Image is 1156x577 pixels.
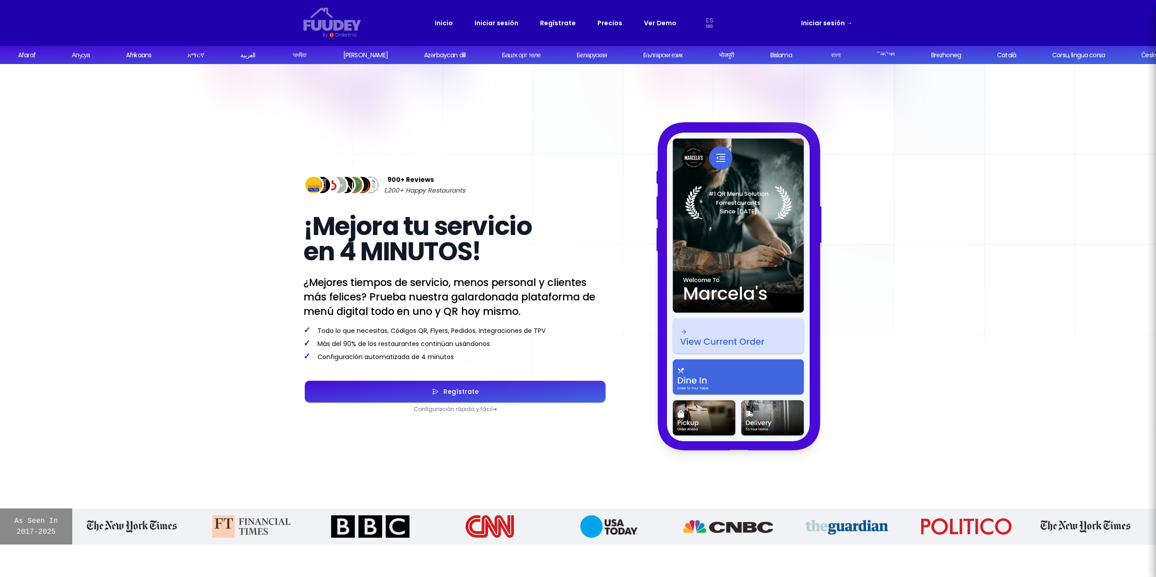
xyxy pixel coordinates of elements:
span: 1,200+ Happy Restaurants [384,185,465,196]
span: ✓ [303,351,310,362]
div: Afaraf [18,51,36,60]
div: Corsu, lingua corsa [1052,51,1105,60]
img: Review Img [312,175,332,195]
span: 900+ Reviews [387,174,434,185]
a: Ver Demo [644,18,676,28]
div: Català [997,51,1016,60]
div: By [322,31,327,39]
a: Iniciar sesión [475,18,518,28]
div: Аҧсуа [72,51,90,60]
div: العربية [240,51,255,60]
div: Беларуская [577,51,607,60]
svg: {/* Added fill="currentColor" here */} {/* This rectangle defines the background. Its explicit fi... [303,7,361,31]
div: Afrikaans [126,51,151,60]
a: Regístrate [540,18,576,28]
div: Башҡорт теле [502,51,540,60]
button: Regístrate [305,381,606,402]
span: → [846,18,853,28]
span: ✓ [303,337,310,349]
div: Regístrate [439,388,479,395]
div: አማርኛ [187,51,204,60]
div: བོད་ཡིག [880,51,894,60]
img: Review Img [352,175,373,195]
div: भोजपुरी [719,51,734,60]
p: Todo lo que necesitas, Códigos QR, Flyers, Pedidos, Integraciones de TPV [303,326,607,335]
p: Configuración rápida y fácil ➜ [303,406,607,413]
a: Precios [597,18,622,28]
img: Review Img [328,175,348,195]
a: Inicio [435,18,453,28]
img: Laurel [685,186,792,219]
span: ✓ [303,324,310,336]
div: Bislama [770,51,792,60]
div: [PERSON_NAME] [343,51,388,60]
a: Iniciar sesión [801,18,853,28]
img: Review Img [360,175,380,195]
span: ¡Mejora tu servicio en 4 MINUTOS! [303,208,531,269]
img: Review Img [344,175,364,195]
div: Brezhoneg [931,51,961,60]
img: Review Img [336,175,356,195]
img: Review Img [320,175,340,195]
div: অসমীয়া [293,51,307,60]
img: Review Img [303,175,324,195]
p: Configuración automatizada de 4 minutos [303,352,607,361]
div: বাংলা [831,51,840,60]
p: Más del 90% de los restaurantes continúan usándonos [303,339,607,348]
div: Orderlina [335,31,356,39]
p: ¿Mejores tiempos de servicio, menos personal y clientes más felices? Prueba nuestra galardonada p... [303,275,607,319]
div: Azərbaycan dili [424,51,466,60]
div: Български език [643,51,683,60]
